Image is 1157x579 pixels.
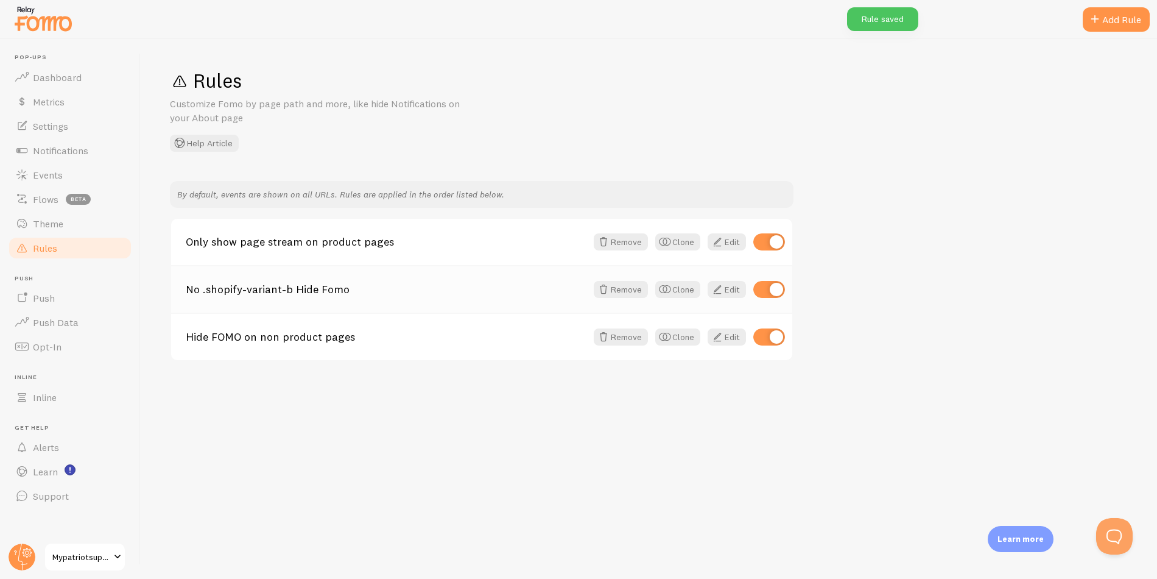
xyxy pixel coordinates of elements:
[988,526,1053,552] div: Learn more
[7,385,133,410] a: Inline
[15,54,133,62] span: Pop-ups
[33,218,63,230] span: Theme
[655,329,700,346] button: Clone
[33,490,69,502] span: Support
[708,233,746,250] a: Edit
[15,424,133,432] span: Get Help
[7,187,133,211] a: Flows beta
[7,211,133,236] a: Theme
[13,3,74,34] img: fomo-relay-logo-orange.svg
[66,194,91,205] span: beta
[33,316,79,329] span: Push Data
[594,281,648,298] button: Remove
[7,310,133,335] a: Push Data
[655,281,700,298] button: Clone
[7,484,133,508] a: Support
[170,97,462,125] p: Customize Fomo by page path and more, like hide Notifications on your About page
[33,96,65,108] span: Metrics
[33,441,59,453] span: Alerts
[7,138,133,163] a: Notifications
[15,374,133,382] span: Inline
[594,329,648,346] button: Remove
[186,284,586,295] a: No .shopify-variant-b Hide Fomo
[65,464,76,475] svg: <p>Watch New Feature Tutorials!</p>
[7,286,133,310] a: Push
[7,114,133,138] a: Settings
[7,90,133,114] a: Metrics
[33,292,55,304] span: Push
[44,542,126,572] a: Mypatriotsupply
[170,135,239,152] button: Help Article
[7,435,133,460] a: Alerts
[177,188,786,201] p: By default, events are shown on all URLs. Rules are applied in the order listed below.
[33,242,57,254] span: Rules
[594,233,648,250] button: Remove
[997,533,1044,545] p: Learn more
[186,236,586,247] a: Only show page stream on product pages
[33,466,58,478] span: Learn
[33,193,58,205] span: Flows
[7,335,133,359] a: Opt-In
[33,71,82,83] span: Dashboard
[33,341,62,353] span: Opt-In
[33,144,88,157] span: Notifications
[15,275,133,283] span: Push
[33,169,63,181] span: Events
[33,120,68,132] span: Settings
[33,391,57,403] span: Inline
[52,550,110,564] span: Mypatriotsupply
[847,7,918,31] div: Rule saved
[170,68,1128,93] h1: Rules
[7,236,133,260] a: Rules
[708,329,746,346] a: Edit
[186,332,586,343] a: Hide FOMO on non product pages
[7,163,133,187] a: Events
[655,233,700,250] button: Clone
[708,281,746,298] a: Edit
[7,65,133,90] a: Dashboard
[7,460,133,484] a: Learn
[1096,518,1133,555] iframe: Help Scout Beacon - Open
